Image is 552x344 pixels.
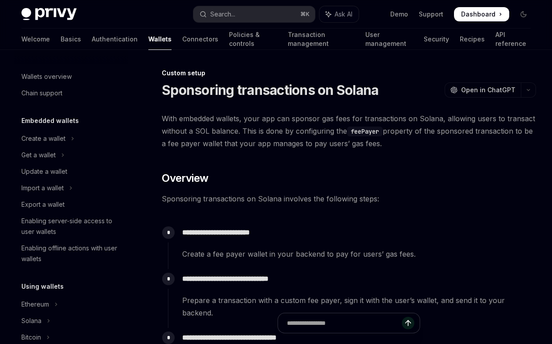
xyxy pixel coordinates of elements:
button: Toggle Solana section [14,313,128,329]
a: Security [424,29,449,50]
a: Dashboard [454,7,509,21]
input: Ask a question... [287,313,402,333]
a: Enabling server-side access to user wallets [14,213,128,240]
div: Get a wallet [21,150,56,160]
a: Support [419,10,443,19]
button: Toggle assistant panel [319,6,359,22]
div: Custom setup [162,69,536,78]
span: Overview [162,171,208,185]
span: Ask AI [335,10,352,19]
div: Enabling server-side access to user wallets [21,216,123,237]
div: Enabling offline actions with user wallets [21,243,123,264]
button: Toggle Ethereum section [14,296,128,312]
a: API reference [495,29,531,50]
a: Update a wallet [14,164,128,180]
span: Prepare a transaction with a custom fee payer, sign it with the user’s wallet, and send it to you... [182,294,536,319]
h5: Embedded wallets [21,115,79,126]
div: Chain support [21,88,62,98]
div: Create a wallet [21,133,65,144]
a: Wallets overview [14,69,128,85]
span: Dashboard [461,10,495,19]
button: Toggle dark mode [516,7,531,21]
div: Import a wallet [21,183,64,193]
span: ⌘ K [300,11,310,18]
span: With embedded wallets, your app can sponsor gas fees for transactions on Solana, allowing users t... [162,112,536,150]
a: Export a wallet [14,197,128,213]
span: Create a fee payer wallet in your backend to pay for users’ gas fees. [182,248,536,260]
a: Basics [61,29,81,50]
div: Export a wallet [21,199,65,210]
a: Policies & controls [229,29,277,50]
div: Ethereum [21,299,49,310]
a: Authentication [92,29,138,50]
a: Demo [390,10,408,19]
a: Chain support [14,85,128,101]
div: Wallets overview [21,71,72,82]
code: feePayer [347,127,383,136]
a: Enabling offline actions with user wallets [14,240,128,267]
h1: Sponsoring transactions on Solana [162,82,378,98]
a: Transaction management [288,29,355,50]
div: Solana [21,315,41,326]
div: Update a wallet [21,166,67,177]
button: Toggle Create a wallet section [14,131,128,147]
button: Open search [193,6,315,22]
div: Bitcoin [21,332,41,343]
div: Search... [210,9,235,20]
a: Connectors [182,29,218,50]
button: Toggle Import a wallet section [14,180,128,196]
button: Send message [402,317,414,329]
a: Recipes [460,29,485,50]
button: Open in ChatGPT [445,82,521,98]
h5: Using wallets [21,281,64,292]
img: dark logo [21,8,77,20]
button: Toggle Get a wallet section [14,147,128,163]
span: Open in ChatGPT [461,86,515,94]
a: Wallets [148,29,172,50]
a: User management [365,29,413,50]
a: Welcome [21,29,50,50]
span: Sponsoring transactions on Solana involves the following steps: [162,192,536,205]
